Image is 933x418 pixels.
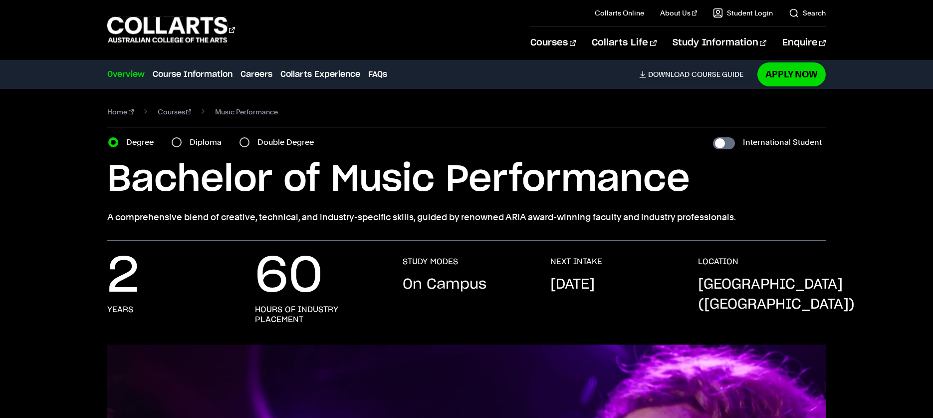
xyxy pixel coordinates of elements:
[403,275,486,295] p: On Campus
[595,8,644,18] a: Collarts Online
[107,157,826,202] h1: Bachelor of Music Performance
[107,257,139,297] p: 2
[789,8,826,18] a: Search
[255,257,323,297] p: 60
[698,275,855,315] p: [GEOGRAPHIC_DATA] ([GEOGRAPHIC_DATA])
[648,70,690,79] span: Download
[403,257,458,267] h3: STUDY MODES
[257,135,320,149] label: Double Degree
[782,26,826,59] a: Enquire
[550,275,595,295] p: [DATE]
[280,68,360,80] a: Collarts Experience
[107,68,145,80] a: Overview
[550,257,602,267] h3: NEXT INTAKE
[107,15,235,44] div: Go to homepage
[743,135,822,149] label: International Student
[673,26,766,59] a: Study Information
[757,62,826,86] a: Apply Now
[530,26,576,59] a: Courses
[713,8,773,18] a: Student Login
[255,305,383,325] h3: hours of industry placement
[153,68,233,80] a: Course Information
[639,70,751,79] a: DownloadCourse Guide
[660,8,697,18] a: About Us
[368,68,387,80] a: FAQs
[240,68,272,80] a: Careers
[126,135,160,149] label: Degree
[107,210,826,224] p: A comprehensive blend of creative, technical, and industry-specific skills, guided by renowned AR...
[592,26,656,59] a: Collarts Life
[698,257,738,267] h3: LOCATION
[158,105,192,119] a: Courses
[215,105,278,119] span: Music Performance
[190,135,228,149] label: Diploma
[107,305,133,315] h3: years
[107,105,134,119] a: Home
